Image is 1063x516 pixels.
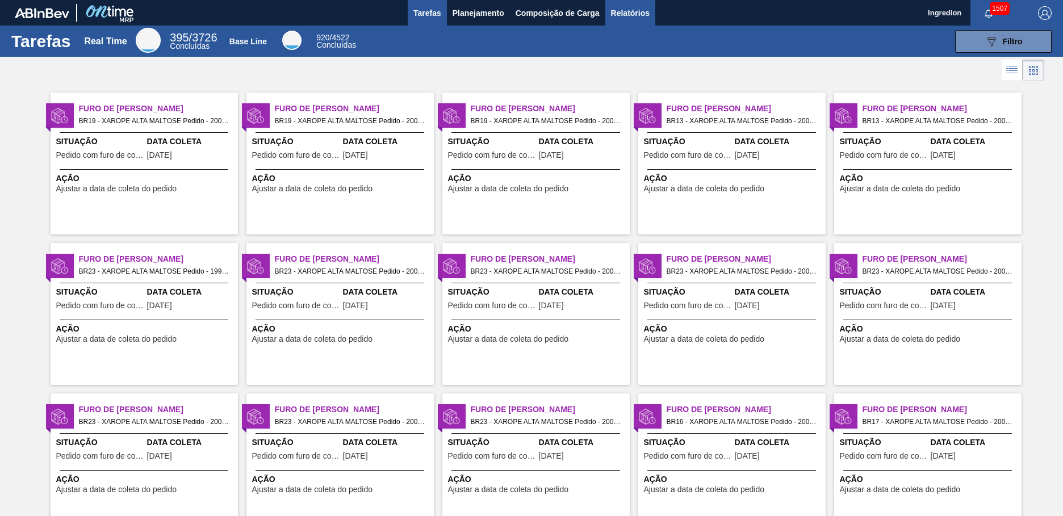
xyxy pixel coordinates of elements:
[644,485,765,494] span: Ajustar a data de coleta do pedido
[56,485,177,494] span: Ajustar a data de coleta do pedido
[343,301,368,310] span: 10/08/2025
[931,437,1019,448] span: Data Coleta
[252,437,340,448] span: Situação
[667,253,826,265] span: Furo de Coleta
[147,286,235,298] span: Data Coleta
[644,173,823,184] span: Ação
[443,258,460,275] img: status
[970,5,1007,21] button: Notificações
[247,408,264,425] img: status
[1023,60,1044,81] div: Visão em Cards
[1038,6,1052,20] img: Logout
[147,437,235,448] span: Data Coleta
[863,404,1022,416] span: Furo de Coleta
[247,258,264,275] img: status
[840,452,928,460] span: Pedido com furo de coleta
[147,136,235,148] span: Data Coleta
[448,335,569,343] span: Ajustar a data de coleta do pedido
[644,452,732,460] span: Pedido com furo de coleta
[170,31,217,44] span: / 3726
[448,184,569,193] span: Ajustar a data de coleta do pedido
[84,36,127,47] div: Real Time
[735,286,823,298] span: Data Coleta
[252,301,340,310] span: Pedido com furo de coleta
[56,452,144,460] span: Pedido com furo de coleta
[56,473,235,485] span: Ação
[448,323,627,335] span: Ação
[56,437,144,448] span: Situação
[448,301,536,310] span: Pedido com furo de coleta
[252,136,340,148] span: Situação
[840,485,961,494] span: Ajustar a data de coleta do pedido
[252,452,340,460] span: Pedido com furo de coleta
[539,437,627,448] span: Data Coleta
[275,404,434,416] span: Furo de Coleta
[639,107,656,124] img: status
[667,404,826,416] span: Furo de Coleta
[56,151,144,160] span: Pedido com furo de coleta
[840,323,1019,335] span: Ação
[343,151,368,160] span: 10/08/2025
[931,301,956,310] span: 10/08/2025
[516,6,600,20] span: Composição de Carga
[835,107,852,124] img: status
[840,335,961,343] span: Ajustar a data de coleta do pedido
[229,37,267,46] div: Base Line
[644,136,732,148] span: Situação
[448,473,627,485] span: Ação
[448,173,627,184] span: Ação
[316,33,329,42] span: 920
[247,107,264,124] img: status
[79,416,229,428] span: BR23 - XAROPE ALTA MALTOSE Pedido - 2005413
[316,40,356,49] span: Concluídas
[343,452,368,460] span: 09/08/2025
[539,151,564,160] span: 10/08/2025
[275,416,425,428] span: BR23 - XAROPE ALTA MALTOSE Pedido - 2005414
[644,335,765,343] span: Ajustar a data de coleta do pedido
[448,452,536,460] span: Pedido com furo de coleta
[863,265,1012,278] span: BR23 - XAROPE ALTA MALTOSE Pedido - 2005985
[51,107,68,124] img: status
[840,184,961,193] span: Ajustar a data de coleta do pedido
[56,301,144,310] span: Pedido com furo de coleta
[413,6,441,20] span: Tarefas
[147,151,172,160] span: 05/08/2025
[448,136,536,148] span: Situação
[448,151,536,160] span: Pedido com furo de coleta
[343,286,431,298] span: Data Coleta
[840,437,928,448] span: Situação
[453,6,504,20] span: Planejamento
[448,485,569,494] span: Ajustar a data de coleta do pedido
[79,404,238,416] span: Furo de Coleta
[51,408,68,425] img: status
[343,437,431,448] span: Data Coleta
[840,286,928,298] span: Situação
[147,452,172,460] span: 09/08/2025
[471,265,621,278] span: BR23 - XAROPE ALTA MALTOSE Pedido - 2005416
[840,151,928,160] span: Pedido com furo de coleta
[56,335,177,343] span: Ajustar a data de coleta do pedido
[863,103,1022,115] span: Furo de Coleta
[252,335,373,343] span: Ajustar a data de coleta do pedido
[147,301,172,310] span: 05/08/2025
[667,265,817,278] span: BR23 - XAROPE ALTA MALTOSE Pedido - 2005984
[735,151,760,160] span: 06/08/2025
[1002,60,1023,81] div: Visão em Lista
[644,151,732,160] span: Pedido com furo de coleta
[840,136,928,148] span: Situação
[539,286,627,298] span: Data Coleta
[990,2,1010,15] span: 1507
[644,473,823,485] span: Ação
[931,452,956,460] span: 10/08/2025
[170,41,210,51] span: Concluídas
[840,301,928,310] span: Pedido com furo de coleta
[644,323,823,335] span: Ação
[667,103,826,115] span: Furo de Coleta
[644,184,765,193] span: Ajustar a data de coleta do pedido
[448,286,536,298] span: Situação
[443,408,460,425] img: status
[735,301,760,310] span: 10/08/2025
[316,33,349,42] span: / 4522
[79,265,229,278] span: BR23 - XAROPE ALTA MALTOSE Pedido - 1997682
[840,473,1019,485] span: Ação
